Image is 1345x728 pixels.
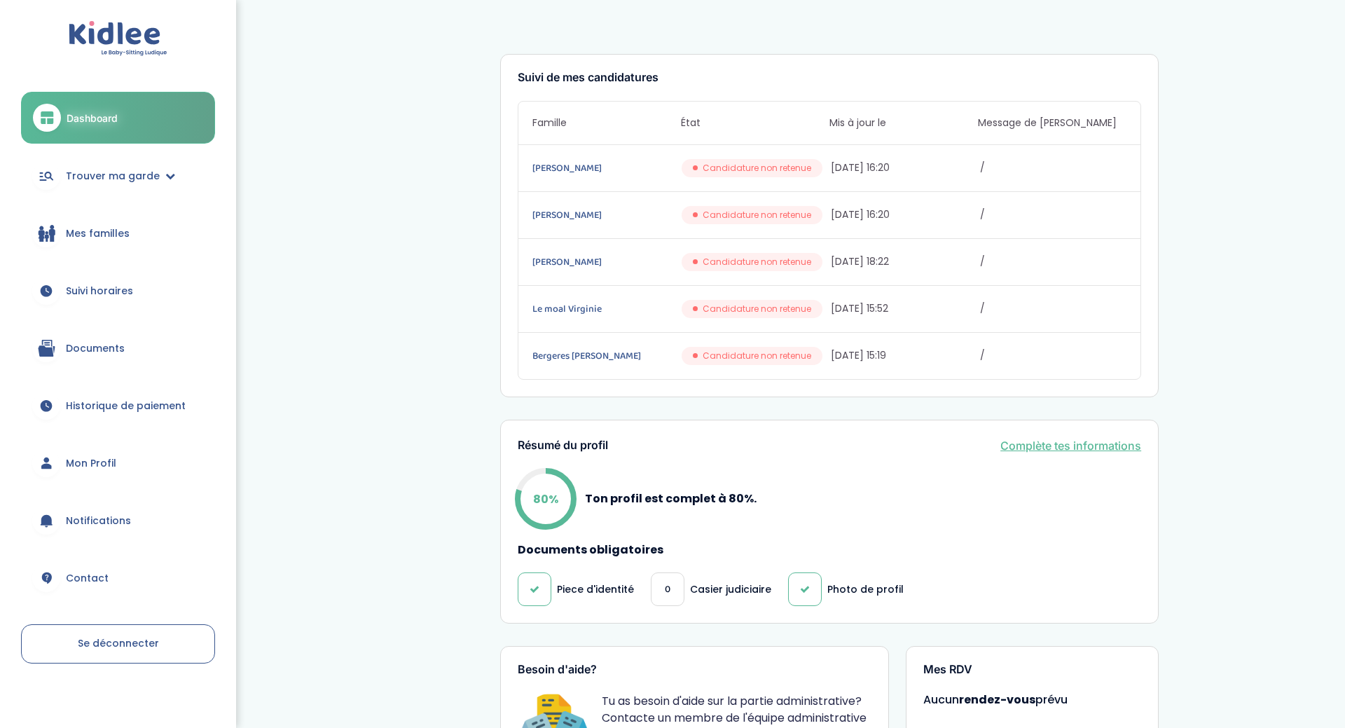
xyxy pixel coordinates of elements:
span: Candidature non retenue [703,350,811,362]
span: [DATE] 16:20 [831,160,977,175]
a: Contact [21,553,215,603]
h3: Résumé du profil [518,439,608,452]
img: logo.svg [69,21,167,57]
span: [DATE] 18:22 [831,254,977,269]
a: Notifications [21,495,215,546]
p: Piece d'identité [557,582,634,597]
h4: Documents obligatoires [518,544,1141,556]
h3: Besoin d'aide? [518,664,871,676]
a: Suivi horaires [21,266,215,316]
strong: rendez-vous [959,692,1035,708]
span: Aucun prévu [923,692,1068,708]
a: Complète tes informations [1000,437,1141,454]
span: Candidature non retenue [703,162,811,174]
p: Photo de profil [827,582,904,597]
span: / [980,160,1126,175]
span: / [980,301,1126,316]
h3: Mes RDV [923,664,1142,676]
span: [DATE] 15:52 [831,301,977,316]
span: Contact [66,571,109,586]
span: Trouver ma garde [66,169,160,184]
span: Dashboard [67,111,118,125]
span: Notifications [66,514,131,528]
span: Mon Profil [66,456,116,471]
a: Le moal Virginie [532,301,679,317]
span: Suivi horaires [66,284,133,298]
span: 0 [665,582,670,597]
a: Dashboard [21,92,215,144]
a: Bergeres [PERSON_NAME] [532,348,679,364]
span: / [980,348,1126,363]
span: Mes familles [66,226,130,241]
a: Se déconnecter [21,624,215,664]
a: Historique de paiement [21,380,215,431]
p: 80% [533,490,558,507]
span: Se déconnecter [78,636,159,650]
span: Documents [66,341,125,356]
span: Candidature non retenue [703,303,811,315]
p: Casier judiciaire [690,582,771,597]
span: Message de [PERSON_NAME] [978,116,1126,130]
a: [PERSON_NAME] [532,254,679,270]
span: Candidature non retenue [703,209,811,221]
a: Mon Profil [21,438,215,488]
a: Trouver ma garde [21,151,215,201]
span: Historique de paiement [66,399,186,413]
p: Ton profil est complet à 80%. [585,490,757,507]
span: Mis à jour le [829,116,978,130]
a: Mes familles [21,208,215,259]
span: Candidature non retenue [703,256,811,268]
a: [PERSON_NAME] [532,207,679,223]
span: État [681,116,829,130]
span: Famille [532,116,681,130]
a: Documents [21,323,215,373]
h3: Suivi de mes candidatures [518,71,1141,84]
span: [DATE] 15:19 [831,348,977,363]
span: / [980,207,1126,222]
span: / [980,254,1126,269]
a: [PERSON_NAME] [532,160,679,176]
span: [DATE] 16:20 [831,207,977,222]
